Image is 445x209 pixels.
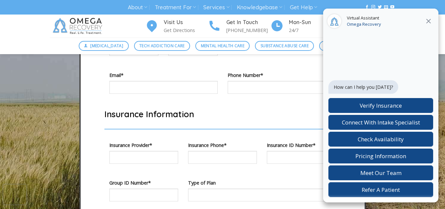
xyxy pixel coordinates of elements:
[267,141,336,149] label: Insurance ID Number*
[365,5,369,10] a: Follow on Facebook
[188,141,257,149] label: Insurance Phone*
[195,41,250,51] a: Mental Health Care
[390,5,394,10] a: Follow on YouTube
[226,18,270,27] h4: Get In Touch
[109,141,178,149] label: Insurance Provider*
[378,5,382,10] a: Follow on Twitter
[164,26,208,34] p: Get Directions
[290,1,317,14] a: Get Help
[237,1,282,14] a: Knowledgebase
[155,1,196,14] a: Treatment For
[145,18,208,34] a: Visit Us Get Directions
[255,41,314,51] a: Substance Abuse Care
[128,1,147,14] a: About
[109,179,178,187] label: Group ID Number*
[201,43,244,49] span: Mental Health Care
[208,18,270,34] a: Get In Touch [PHONE_NUMBER]
[134,41,190,51] a: Tech Addiction Care
[164,18,208,27] h4: Visit Us
[50,15,107,38] img: Omega Recovery
[104,109,341,120] h2: Insurance Information
[384,5,388,10] a: Send us an email
[79,41,129,51] a: [MEDICAL_DATA]
[90,43,123,49] span: [MEDICAL_DATA]
[371,5,375,10] a: Follow on Instagram
[109,71,218,79] label: Email*
[139,43,185,49] span: Tech Addiction Care
[289,18,333,27] h4: Mon-Sun
[319,41,366,51] a: Verify Insurance
[228,71,336,79] label: Phone Number*
[203,1,229,14] a: Services
[188,179,336,187] label: Type of Plan
[289,26,333,34] p: 24/7
[226,26,270,34] p: [PHONE_NUMBER]
[261,43,309,49] span: Substance Abuse Care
